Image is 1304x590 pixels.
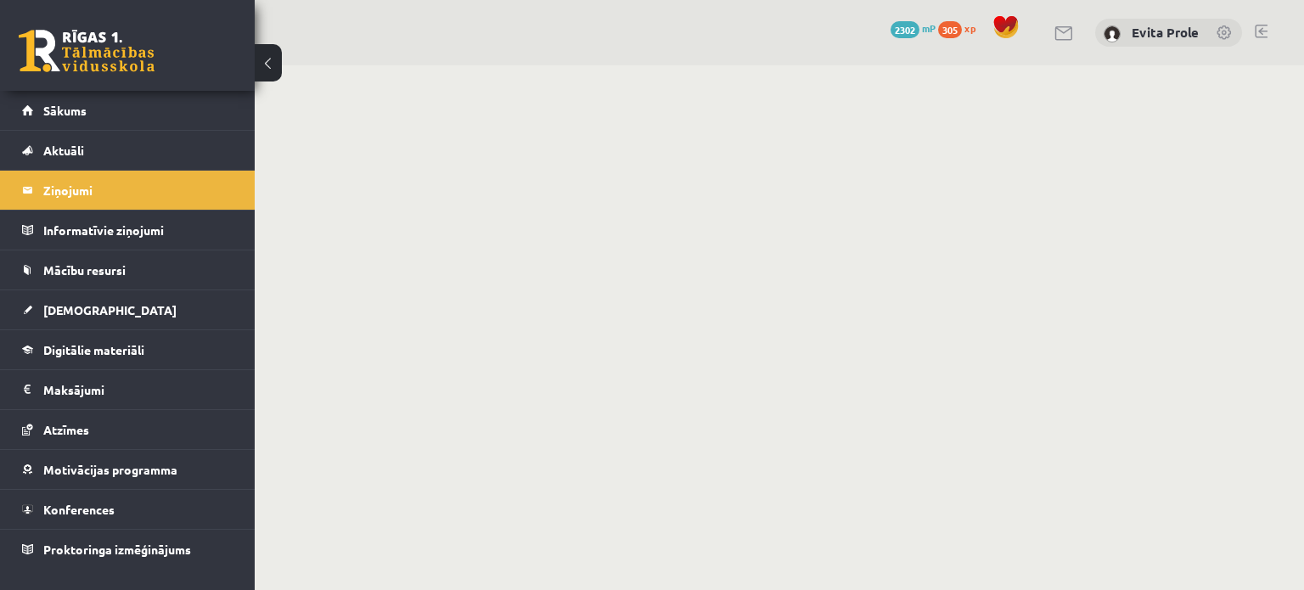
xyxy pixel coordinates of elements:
span: Atzīmes [43,422,89,437]
a: Aktuāli [22,131,233,170]
a: Atzīmes [22,410,233,449]
a: Evita Prole [1132,24,1199,41]
a: Mācību resursi [22,250,233,289]
span: 2302 [891,21,919,38]
legend: Informatīvie ziņojumi [43,211,233,250]
span: Mācību resursi [43,262,126,278]
legend: Ziņojumi [43,171,233,210]
span: mP [922,21,936,35]
span: [DEMOGRAPHIC_DATA] [43,302,177,317]
span: Proktoringa izmēģinājums [43,542,191,557]
a: Konferences [22,490,233,529]
span: Digitālie materiāli [43,342,144,357]
span: Sākums [43,103,87,118]
a: Motivācijas programma [22,450,233,489]
a: 305 xp [938,21,984,35]
img: Evita Prole [1104,25,1121,42]
a: 2302 mP [891,21,936,35]
a: Informatīvie ziņojumi [22,211,233,250]
span: xp [964,21,975,35]
a: Rīgas 1. Tālmācības vidusskola [19,30,155,72]
span: 305 [938,21,962,38]
a: Digitālie materiāli [22,330,233,369]
span: Aktuāli [43,143,84,158]
legend: Maksājumi [43,370,233,409]
a: Proktoringa izmēģinājums [22,530,233,569]
a: Ziņojumi [22,171,233,210]
a: Maksājumi [22,370,233,409]
span: Konferences [43,502,115,517]
span: Motivācijas programma [43,462,177,477]
a: Sākums [22,91,233,130]
a: [DEMOGRAPHIC_DATA] [22,290,233,329]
